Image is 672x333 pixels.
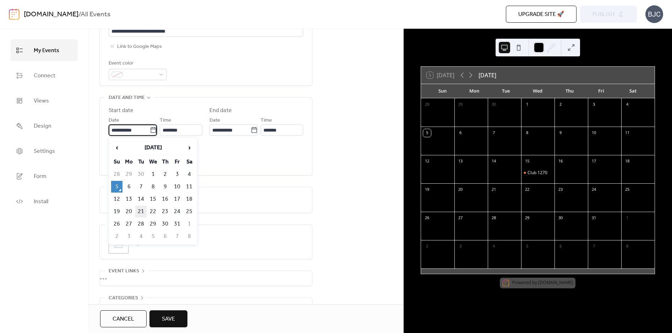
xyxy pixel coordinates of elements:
[123,156,135,168] th: Mo
[34,121,51,132] span: Design
[171,156,183,168] th: Fr
[159,181,171,193] td: 9
[184,140,195,155] span: ›
[538,279,573,285] a: [DOMAIN_NAME]
[147,168,159,180] td: 1
[585,84,617,98] div: Fri
[100,310,147,327] button: Cancel
[457,243,464,250] div: 3
[34,146,55,157] span: Settings
[78,8,81,21] b: /
[457,186,464,194] div: 20
[184,218,195,230] td: 1
[111,168,122,180] td: 28
[171,168,183,180] td: 3
[171,206,183,217] td: 24
[490,214,498,222] div: 28
[135,168,147,180] td: 30
[34,70,55,81] span: Connect
[11,165,78,187] a: Form
[623,101,631,109] div: 4
[11,39,78,61] a: My Events
[523,101,531,109] div: 1
[109,106,133,115] div: Start date
[171,218,183,230] td: 31
[34,196,48,207] span: Install
[111,206,122,217] td: 19
[423,101,431,109] div: 28
[171,193,183,205] td: 17
[109,267,139,276] span: Event links
[184,206,195,217] td: 25
[117,43,162,51] span: Link to Google Maps
[159,231,171,242] td: 6
[209,116,220,125] span: Date
[123,181,135,193] td: 6
[11,65,78,86] a: Connect
[159,156,171,168] th: Th
[623,243,631,250] div: 8
[171,181,183,193] td: 10
[557,214,564,222] div: 30
[160,116,171,125] span: Time
[423,129,431,137] div: 5
[557,157,564,165] div: 16
[147,231,159,242] td: 5
[149,310,187,327] button: Save
[123,168,135,180] td: 29
[109,94,145,102] span: Date and time
[123,193,135,205] td: 13
[100,271,312,286] div: •••
[111,156,122,168] th: Su
[147,156,159,168] th: We
[171,231,183,242] td: 7
[135,181,147,193] td: 7
[135,231,147,242] td: 4
[623,214,631,222] div: 1
[34,171,47,182] span: Form
[423,214,431,222] div: 26
[523,214,531,222] div: 29
[590,101,598,109] div: 3
[109,116,119,125] span: Date
[123,206,135,217] td: 20
[135,156,147,168] th: Tu
[159,168,171,180] td: 2
[623,129,631,137] div: 11
[557,101,564,109] div: 2
[590,243,598,250] div: 7
[490,243,498,250] div: 4
[490,186,498,194] div: 21
[623,186,631,194] div: 25
[147,181,159,193] td: 8
[557,186,564,194] div: 23
[590,129,598,137] div: 10
[109,294,138,303] span: Categories
[11,90,78,111] a: Views
[24,8,78,21] a: [DOMAIN_NAME]
[159,206,171,217] td: 23
[518,10,564,19] span: Upgrade site 🚀
[523,243,531,250] div: 5
[159,193,171,205] td: 16
[506,6,577,23] button: Upgrade site 🚀
[490,157,498,165] div: 14
[159,218,171,230] td: 30
[590,157,598,165] div: 17
[135,193,147,205] td: 14
[590,214,598,222] div: 31
[522,84,553,98] div: Wed
[557,129,564,137] div: 9
[135,218,147,230] td: 28
[184,168,195,180] td: 4
[490,129,498,137] div: 7
[479,71,496,79] div: [DATE]
[512,279,573,285] div: Powered by
[209,106,232,115] div: End date
[523,129,531,137] div: 8
[184,156,195,168] th: Sa
[590,186,598,194] div: 24
[184,231,195,242] td: 8
[521,170,554,176] div: Club 1270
